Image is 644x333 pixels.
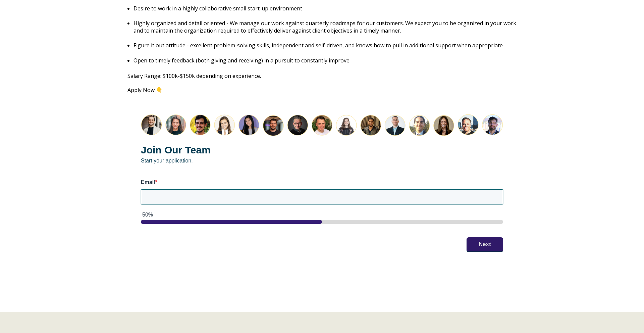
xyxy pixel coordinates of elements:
[467,237,503,251] button: Next
[141,179,155,185] span: Email
[133,42,517,49] p: Figure it out attitude - excellent problem-solving skills, independent and self-driven, and knows...
[141,143,503,164] p: Start your application.
[127,87,517,93] p: Apply Now 👇
[133,5,517,12] p: Desire to work in a highly collaborative small start-up environment
[133,57,517,64] p: Open to timely feedback (both giving and receiving) in a pursuit to constantly improve
[141,220,503,224] div: page 1 of 2
[127,72,517,80] p: Salary Range: $100k-$150k depending on experience.
[133,19,517,34] p: Highly organized and detail oriented - We manage our work against quarterly roadmaps for our cust...
[142,211,503,219] div: 50%
[141,144,211,155] strong: Join Our Team
[127,101,517,265] form: HubSpot Form
[141,114,503,136] img: Join the Lean Layer team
